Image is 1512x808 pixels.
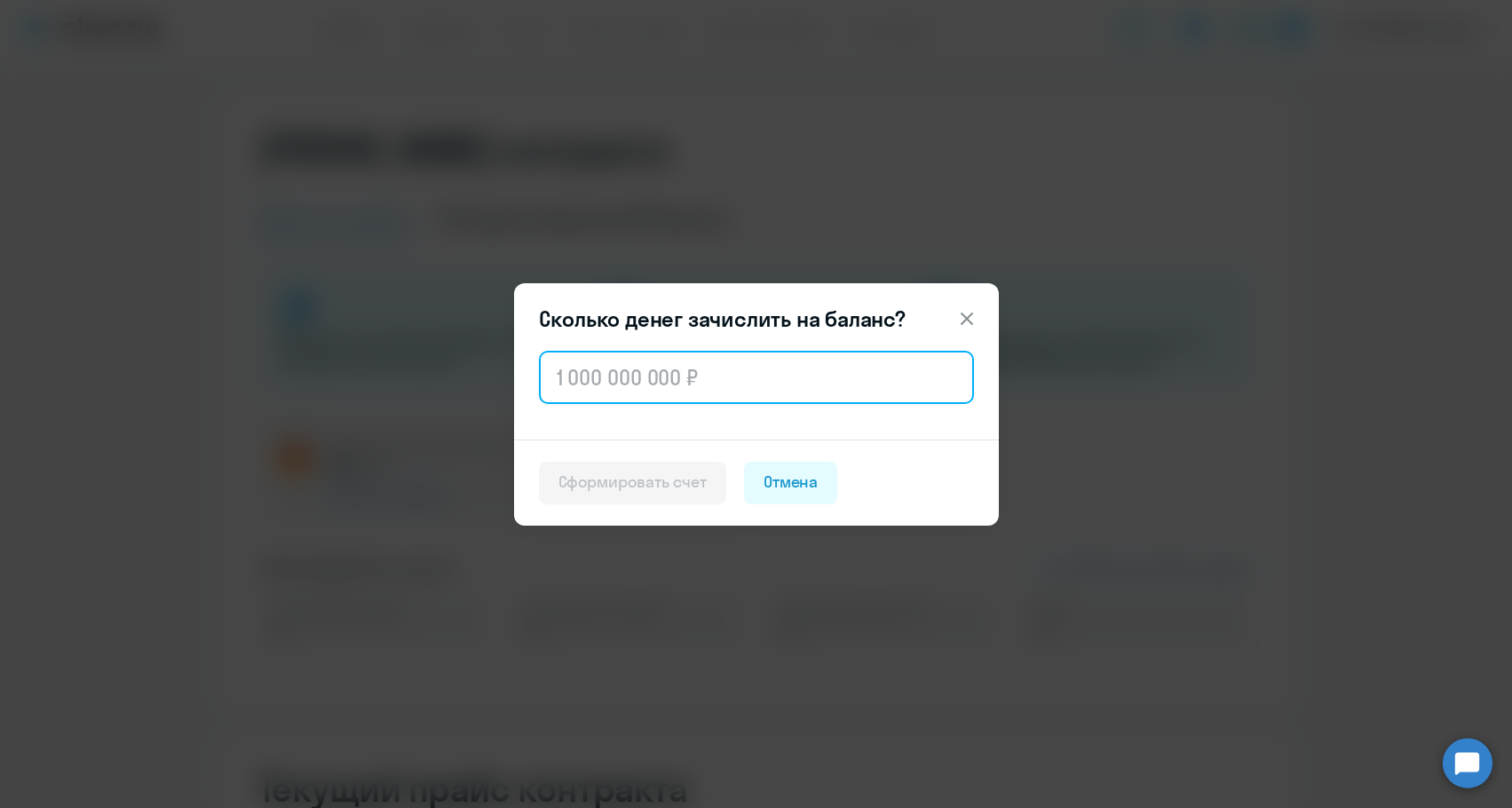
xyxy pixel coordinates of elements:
header: Сколько денег зачислить на баланс? [514,305,999,333]
div: Сформировать счет [558,471,707,494]
div: Отмена [764,471,819,494]
button: Сформировать счет [539,462,726,504]
input: 1 000 000 000 ₽ [539,351,974,404]
button: Отмена [744,462,838,504]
